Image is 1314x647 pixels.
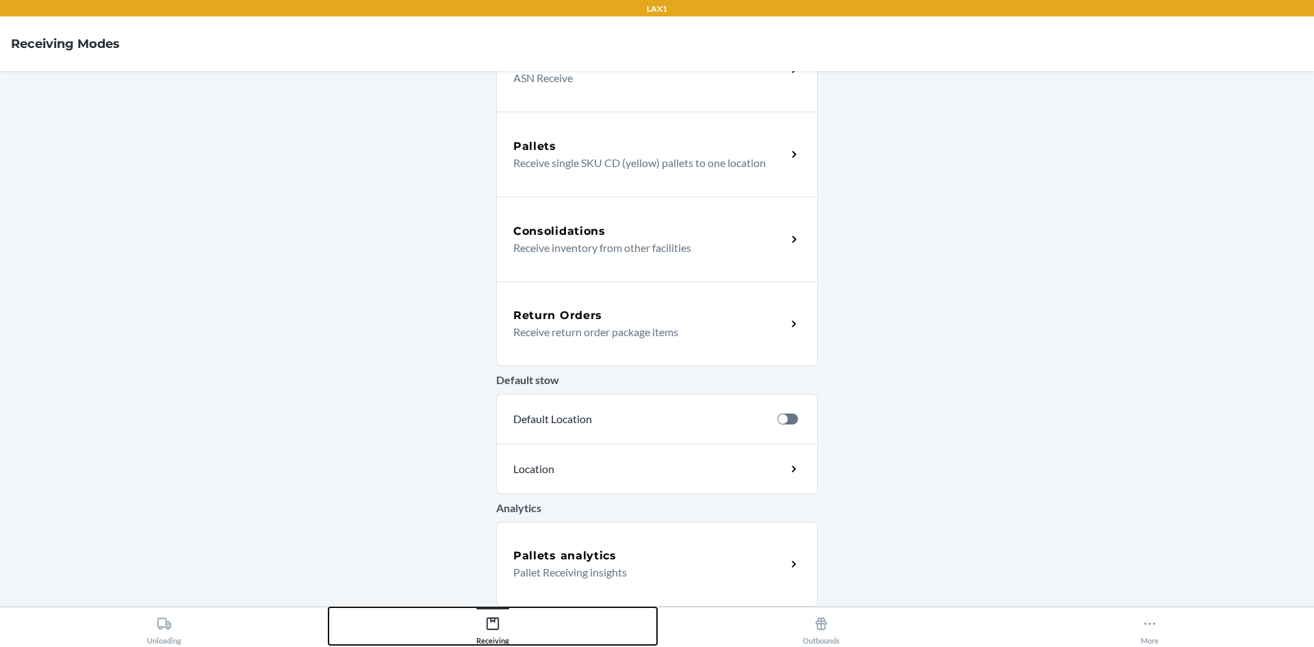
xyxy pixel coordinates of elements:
[496,112,818,196] a: PalletsReceive single SKU CD (yellow) pallets to one location
[513,155,775,171] p: Receive single SKU CD (yellow) pallets to one location
[1141,611,1159,645] div: More
[803,611,840,645] div: Outbounds
[496,281,818,366] a: Return OrdersReceive return order package items
[985,607,1314,645] button: More
[513,240,775,256] p: Receive inventory from other facilities
[496,444,818,494] a: Location
[147,611,181,645] div: Unloading
[647,3,667,15] p: LAX1
[496,522,818,607] a: Pallets analyticsPallet Receiving insights
[496,500,818,516] p: Analytics
[513,324,775,340] p: Receive return order package items
[496,196,818,281] a: ConsolidationsReceive inventory from other facilities
[513,307,602,324] h5: Return Orders
[657,607,985,645] button: Outbounds
[476,611,509,645] div: Receiving
[11,35,120,53] h4: Receiving Modes
[513,138,556,155] h5: Pallets
[513,461,675,477] p: Location
[513,548,617,564] h5: Pallets analytics
[513,411,766,427] p: Default Location
[513,70,775,86] p: ASN Receive
[513,223,606,240] h5: Consolidations
[513,564,775,581] p: Pallet Receiving insights
[328,607,657,645] button: Receiving
[496,372,818,388] p: Default stow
